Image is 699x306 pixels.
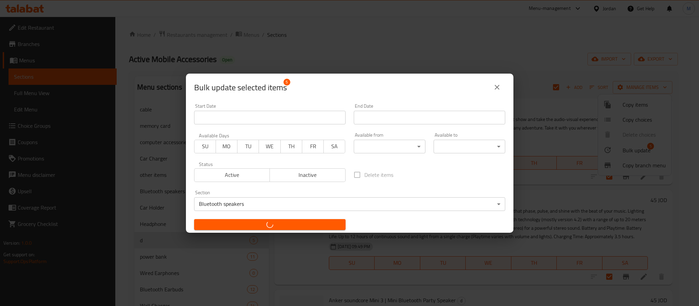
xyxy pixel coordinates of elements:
[219,141,235,151] span: MO
[259,140,280,153] button: WE
[364,171,393,179] span: Delete items
[194,168,270,182] button: Active
[283,141,300,151] span: TH
[216,140,237,153] button: MO
[489,79,505,95] button: close
[194,140,216,153] button: SU
[326,141,343,151] span: SA
[302,140,324,153] button: FR
[354,140,425,153] div: ​
[240,141,256,151] span: TU
[305,141,321,151] span: FR
[283,79,290,86] span: 5
[197,170,267,180] span: Active
[237,140,259,153] button: TU
[323,140,345,153] button: SA
[194,82,287,93] span: Selected items count
[273,170,343,180] span: Inactive
[434,140,505,153] div: ​
[262,141,278,151] span: WE
[197,141,213,151] span: SU
[280,140,302,153] button: TH
[194,197,505,211] div: Bluetooth speakers
[270,168,346,182] button: Inactive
